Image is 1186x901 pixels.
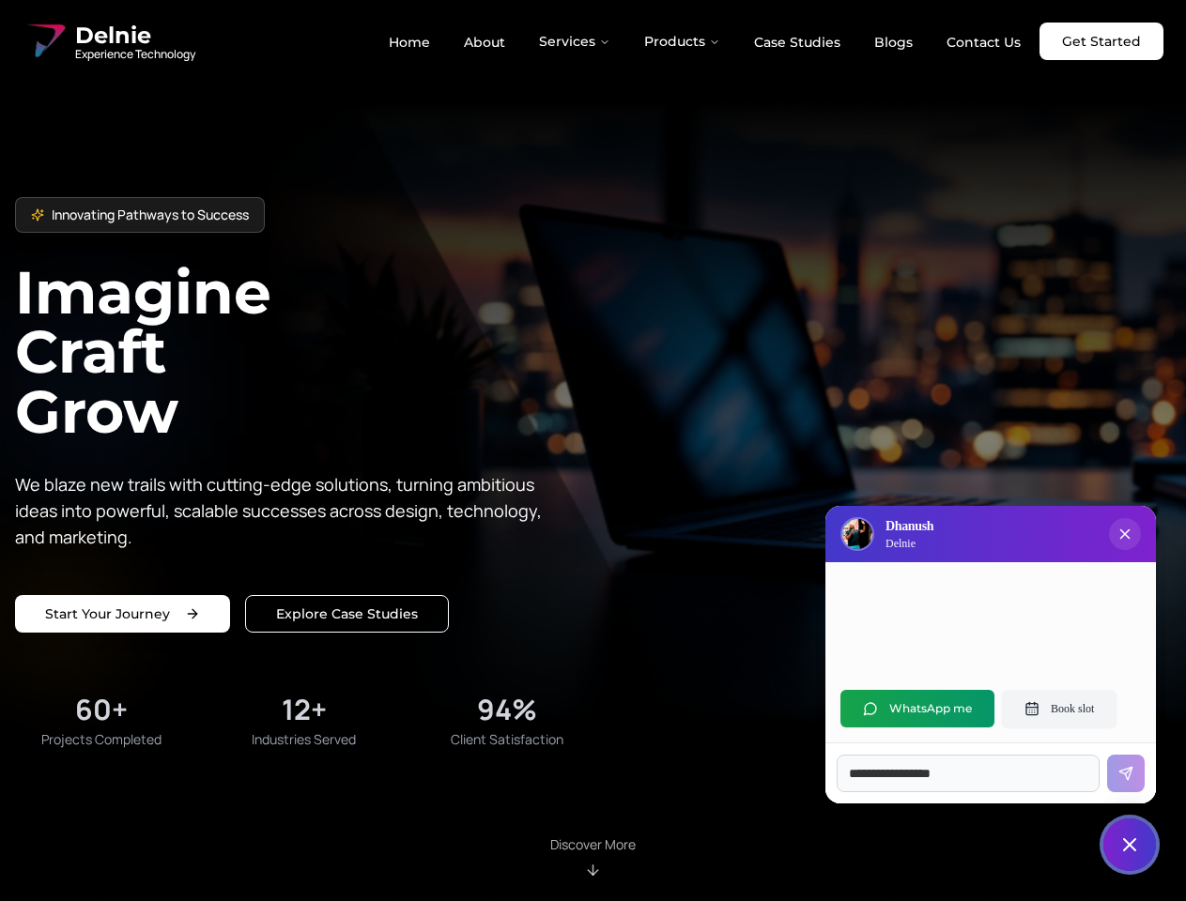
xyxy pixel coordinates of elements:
[886,517,933,536] h3: Dhanush
[15,263,593,440] h1: Imagine Craft Grow
[842,519,872,549] img: Delnie Logo
[739,26,855,58] a: Case Studies
[374,26,445,58] a: Home
[840,690,994,727] button: WhatsApp me
[15,471,556,550] p: We blaze new trails with cutting-edge solutions, turning ambitious ideas into powerful, scalable ...
[524,23,625,60] button: Services
[451,730,563,749] span: Client Satisfaction
[859,26,928,58] a: Blogs
[449,26,520,58] a: About
[1103,818,1156,871] button: Close chat
[245,595,449,633] a: Explore our solutions
[932,26,1036,58] a: Contact Us
[75,693,128,726] div: 60+
[886,536,933,551] p: Delnie
[75,47,195,62] span: Experience Technology
[1040,23,1163,60] a: Get Started
[550,835,636,878] div: Scroll to About section
[15,595,230,633] a: Start your project with us
[23,19,195,64] a: Delnie Logo Full
[1109,518,1141,550] button: Close chat popup
[252,730,356,749] span: Industries Served
[52,206,249,224] span: Innovating Pathways to Success
[629,23,735,60] button: Products
[1002,690,1117,727] button: Book slot
[282,693,327,726] div: 12+
[41,730,162,749] span: Projects Completed
[75,21,195,51] span: Delnie
[374,23,1036,60] nav: Main
[550,835,636,854] p: Discover More
[477,693,537,726] div: 94%
[23,19,68,64] img: Delnie Logo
